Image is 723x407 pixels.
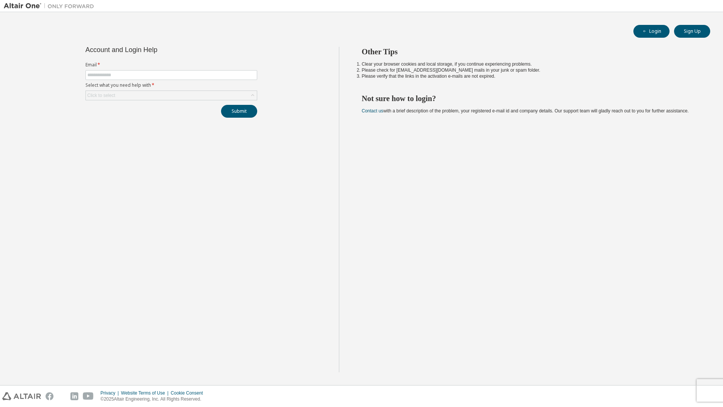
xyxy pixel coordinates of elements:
[87,92,115,98] div: Click to select
[101,396,207,402] p: © 2025 Altair Engineering, Inc. All Rights Reserved.
[674,25,710,38] button: Sign Up
[362,108,383,114] a: Contact us
[86,91,257,100] div: Click to select
[85,62,257,68] label: Email
[101,390,121,396] div: Privacy
[70,392,78,400] img: linkedin.svg
[46,392,53,400] img: facebook.svg
[221,105,257,118] button: Submit
[362,73,697,79] li: Please verify that the links in the activation e-mails are not expired.
[171,390,207,396] div: Cookie Consent
[362,61,697,67] li: Clear your browser cookies and local storage, if you continue experiencing problems.
[85,82,257,88] label: Select what you need help with
[362,67,697,73] li: Please check for [EMAIL_ADDRESS][DOMAIN_NAME] mails in your junk or spam folder.
[121,390,171,396] div: Website Terms of Use
[633,25,670,38] button: Login
[2,392,41,400] img: altair_logo.svg
[362,47,697,57] h2: Other Tips
[83,392,94,400] img: youtube.svg
[4,2,98,10] img: Altair One
[362,94,697,103] h2: Not sure how to login?
[85,47,223,53] div: Account and Login Help
[362,108,689,114] span: with a brief description of the problem, your registered e-mail id and company details. Our suppo...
